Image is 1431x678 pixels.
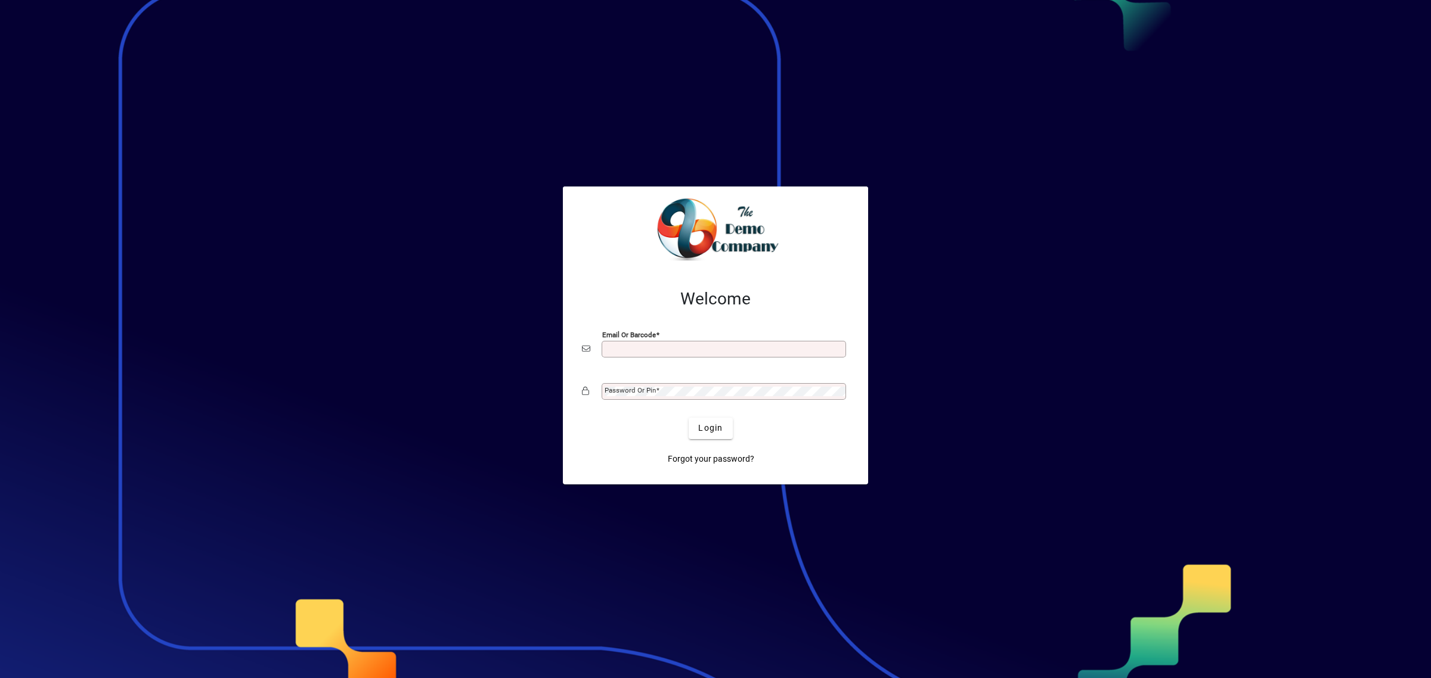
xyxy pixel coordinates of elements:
[663,449,759,470] a: Forgot your password?
[698,422,723,434] span: Login
[605,386,656,394] mat-label: Password or Pin
[668,453,754,465] span: Forgot your password?
[582,289,849,309] h2: Welcome
[602,330,656,338] mat-label: Email or Barcode
[689,418,732,439] button: Login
